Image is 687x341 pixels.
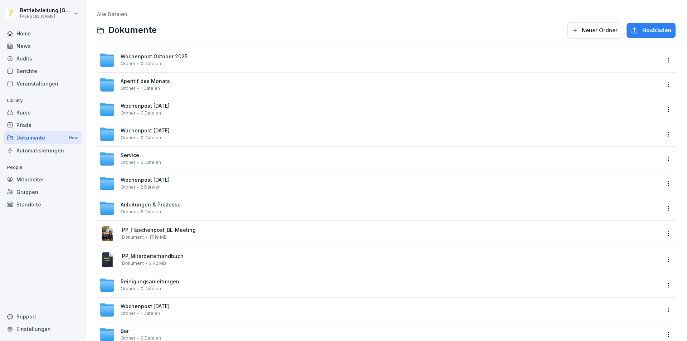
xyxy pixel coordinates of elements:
[4,77,82,90] a: Veranstaltungen
[121,209,135,214] span: Ordner
[20,14,72,19] p: [PERSON_NAME]
[149,261,166,266] span: 2.42 MB
[99,200,661,216] a: Anleitungen & ProzesseOrdner6 Dateien
[99,52,661,68] a: Wochenpost Oktober 2025Ordner0 Dateien
[4,40,82,52] a: News
[642,26,671,34] span: Hochladen
[99,302,661,318] a: Wochenpost [DATE]Ordner1 Dateien
[141,135,161,140] span: 0 Dateien
[4,323,82,335] a: Einstellungen
[20,8,72,14] p: Betriebsleitung [GEOGRAPHIC_DATA]
[4,95,82,106] p: Library
[627,23,676,38] button: Hochladen
[122,253,661,259] span: PP_Mitarbeiterhandbuch
[99,77,661,93] a: Aperitif des MonatsOrdner1 Dateien
[141,185,161,190] span: 2 Dateien
[99,151,661,167] a: ServiceOrdner0 Dateien
[4,173,82,186] a: Mitarbeiter
[122,235,144,240] span: Dokument
[108,25,157,35] span: Dokumente
[141,160,161,165] span: 0 Dateien
[99,102,661,117] a: Wochenpost [DATE]Ordner0 Dateien
[149,235,167,240] span: 17.19 MB
[4,162,82,173] p: People
[4,131,82,145] div: Dokumente
[122,227,661,233] span: PP_Flaschenpost_BL-Meeting
[121,286,135,291] span: Ordner
[141,336,161,341] span: 0 Dateien
[121,86,135,91] span: Ordner
[141,86,160,91] span: 1 Dateien
[121,202,181,208] span: Anleitungen & Prozesse
[121,328,129,334] span: Bar
[4,106,82,119] a: Kurse
[121,61,135,66] span: Ordner
[141,111,161,116] span: 0 Dateien
[121,311,135,316] span: Ordner
[99,176,661,191] a: Wochenpost [DATE]Ordner2 Dateien
[121,177,170,183] span: Wochenpost [DATE]
[121,303,170,310] span: Wochenpost [DATE]
[141,286,161,291] span: 0 Dateien
[4,27,82,40] a: Home
[4,198,82,211] a: Standorte
[121,279,179,285] span: Reinigungsanleitungen
[99,277,661,293] a: ReinigungsanleitungenOrdner0 Dateien
[567,23,622,38] button: Neuer Ordner
[99,126,661,142] a: Wochenpost [DATE]Ordner0 Dateien
[4,310,82,323] div: Support
[4,65,82,77] a: Berichte
[121,160,135,165] span: Ordner
[141,61,161,66] span: 0 Dateien
[141,311,160,316] span: 1 Dateien
[121,54,187,60] span: Wochenpost Oktober 2025
[121,135,135,140] span: Ordner
[141,209,161,214] span: 6 Dateien
[122,261,144,266] span: Dokument
[121,78,170,84] span: Aperitif des Monats
[97,11,127,17] a: Alle Dateien
[582,26,618,34] span: Neuer Ordner
[4,131,82,145] a: DokumenteNew
[121,111,135,116] span: Ordner
[121,185,135,190] span: Ordner
[121,103,170,109] span: Wochenpost [DATE]
[121,152,139,159] span: Service
[4,119,82,131] a: Pfade
[4,144,82,157] a: Automatisierungen
[4,186,82,198] a: Gruppen
[67,134,79,142] div: New
[4,52,82,65] a: Audits
[121,336,135,341] span: Ordner
[121,128,170,134] span: Wochenpost [DATE]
